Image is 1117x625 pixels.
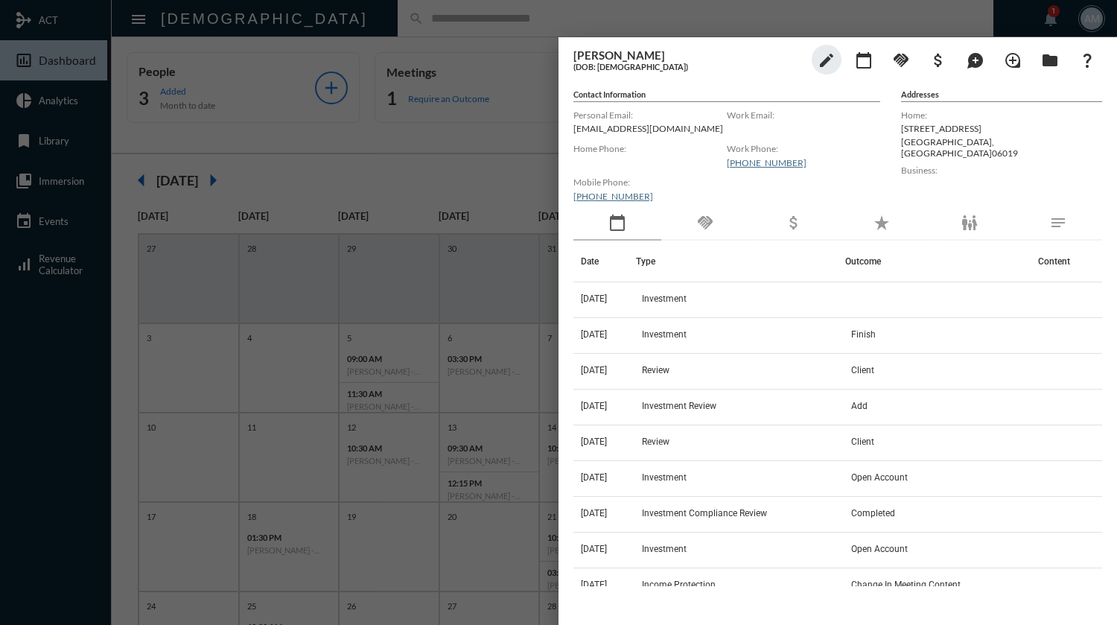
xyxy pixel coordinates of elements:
span: Client [851,365,874,375]
label: Mobile Phone: [573,177,727,188]
span: [DATE] [581,508,607,518]
th: Type [636,241,845,282]
h5: Addresses [901,89,1102,102]
mat-icon: calendar_today [855,51,873,69]
button: Add Mention [961,45,990,74]
mat-icon: question_mark [1078,51,1096,69]
button: What If? [1072,45,1102,74]
span: [DATE] [581,544,607,554]
label: Work Phone: [727,143,880,154]
button: Archives [1035,45,1065,74]
button: Add Business [923,45,953,74]
button: edit person [812,45,841,74]
mat-icon: maps_ugc [967,51,984,69]
span: Open Account [851,472,908,483]
span: Review [642,365,669,375]
mat-icon: loupe [1004,51,1022,69]
mat-icon: calendar_today [608,214,626,232]
span: Investment [642,294,687,304]
span: Finish [851,329,876,340]
button: Add Commitment [886,45,916,74]
span: [DATE] [581,472,607,483]
th: Date [573,241,636,282]
p: [EMAIL_ADDRESS][DOMAIN_NAME] [573,123,727,134]
span: Review [642,437,669,447]
mat-icon: attach_money [929,51,947,69]
label: Personal Email: [573,110,727,121]
a: [PHONE_NUMBER] [727,157,806,168]
span: Investment [642,544,687,554]
span: [DATE] [581,329,607,340]
span: Open Account [851,544,908,554]
mat-icon: handshake [892,51,910,69]
span: Income Protection [642,580,716,590]
span: Add [851,401,868,411]
label: Home: [901,110,1102,121]
span: Investment [642,472,687,483]
mat-icon: handshake [696,214,714,232]
p: [GEOGRAPHIC_DATA] , [GEOGRAPHIC_DATA] 06019 [901,136,1102,159]
h5: Contact Information [573,89,880,102]
label: Home Phone: [573,143,727,154]
button: Add meeting [849,45,879,74]
mat-icon: attach_money [785,214,803,232]
label: Work Email: [727,110,880,121]
span: [DATE] [581,401,607,411]
mat-icon: folder [1041,51,1059,69]
span: Investment Review [642,401,716,411]
mat-icon: star_rate [873,214,891,232]
h3: [PERSON_NAME] [573,48,804,62]
button: Add Introduction [998,45,1028,74]
th: Content [1031,241,1102,282]
h5: (DOB: [DEMOGRAPHIC_DATA]) [573,62,804,72]
span: Investment Compliance Review [642,508,767,518]
span: [DATE] [581,580,607,590]
mat-icon: edit [818,51,836,69]
span: Completed [851,508,895,518]
a: [PHONE_NUMBER] [573,191,653,202]
span: Client [851,437,874,447]
span: [DATE] [581,294,607,304]
span: Change In Meeting Content [851,580,961,590]
mat-icon: family_restroom [961,214,978,232]
th: Outcome [845,241,1031,282]
mat-icon: notes [1049,214,1067,232]
p: [STREET_ADDRESS] [901,123,1102,134]
span: Investment [642,329,687,340]
label: Business: [901,165,1102,176]
span: [DATE] [581,437,607,447]
span: [DATE] [581,365,607,375]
